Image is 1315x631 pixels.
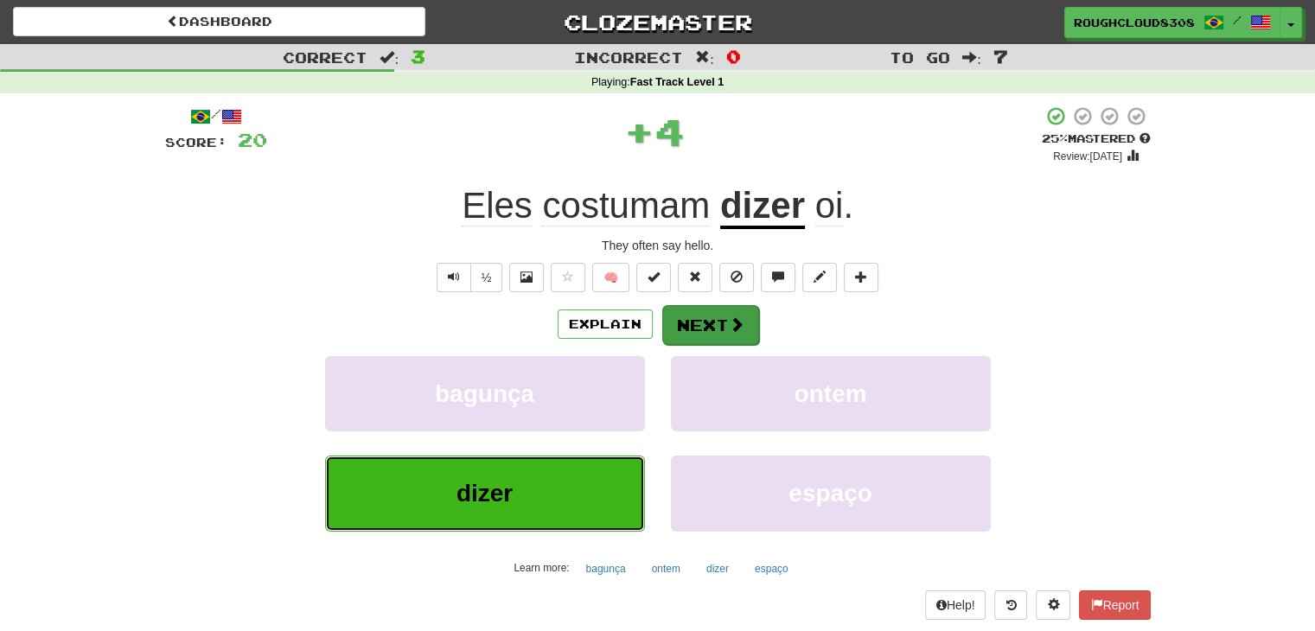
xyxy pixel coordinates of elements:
[574,48,683,66] span: Incorrect
[435,380,534,407] span: bagunça
[654,110,685,153] span: 4
[165,237,1151,254] div: They often say hello.
[697,556,738,582] button: dizer
[636,263,671,292] button: Set this sentence to 100% Mastered (alt+m)
[325,456,645,531] button: dizer
[470,263,503,292] button: ½
[551,263,585,292] button: Favorite sentence (alt+f)
[695,50,714,65] span: :
[558,309,653,339] button: Explain
[462,185,533,226] span: Eles
[802,263,837,292] button: Edit sentence (alt+d)
[514,562,569,574] small: Learn more:
[1053,150,1122,163] small: Review: [DATE]
[745,556,798,582] button: espaço
[719,263,754,292] button: Ignore sentence (alt+i)
[577,556,635,582] button: bagunça
[283,48,367,66] span: Correct
[795,380,867,407] span: ontem
[165,105,267,127] div: /
[726,46,741,67] span: 0
[671,356,991,431] button: ontem
[437,263,471,292] button: Play sentence audio (ctl+space)
[238,129,267,150] span: 20
[13,7,425,36] a: Dashboard
[1079,590,1150,620] button: Report
[165,135,227,150] span: Score:
[890,48,950,66] span: To go
[1042,131,1068,145] span: 25 %
[542,185,710,226] span: costumam
[662,305,759,345] button: Next
[456,480,513,507] span: dizer
[624,105,654,157] span: +
[788,480,872,507] span: espaço
[592,263,629,292] button: 🧠
[720,185,805,229] u: dizer
[433,263,503,292] div: Text-to-speech controls
[815,185,844,226] span: oi
[761,263,795,292] button: Discuss sentence (alt+u)
[671,456,991,531] button: espaço
[994,590,1027,620] button: Round history (alt+y)
[642,556,690,582] button: ontem
[805,185,853,226] span: .
[1042,131,1151,147] div: Mastered
[1233,14,1242,26] span: /
[451,7,864,37] a: Clozemaster
[993,46,1008,67] span: 7
[411,46,425,67] span: 3
[962,50,981,65] span: :
[678,263,712,292] button: Reset to 0% Mastered (alt+r)
[844,263,878,292] button: Add to collection (alt+a)
[509,263,544,292] button: Show image (alt+x)
[925,590,986,620] button: Help!
[630,76,725,88] strong: Fast Track Level 1
[1074,15,1195,30] span: RoughCloud8308
[1064,7,1280,38] a: RoughCloud8308 /
[325,356,645,431] button: bagunça
[380,50,399,65] span: :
